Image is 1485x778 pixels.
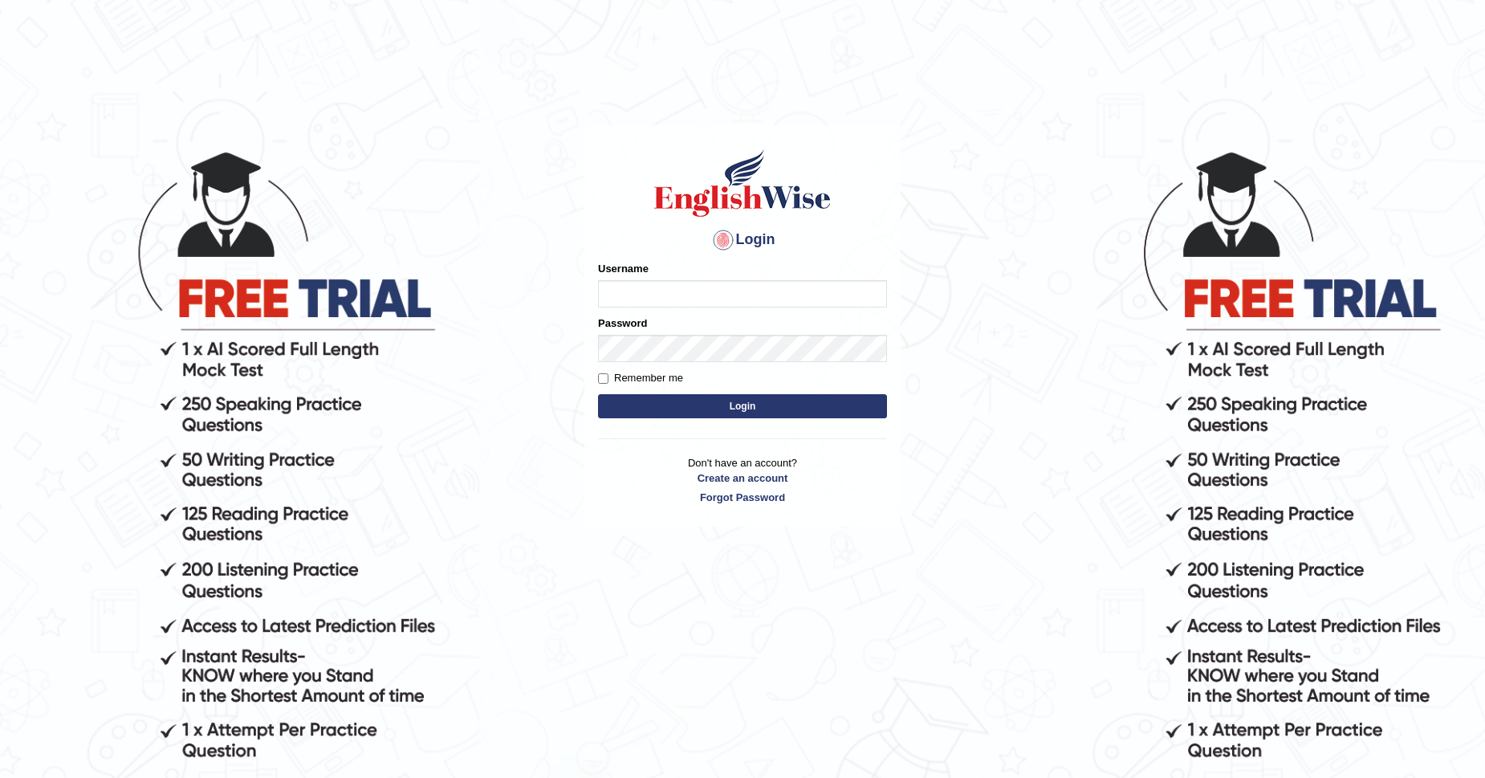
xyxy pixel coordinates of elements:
[598,261,649,276] label: Username
[598,227,887,253] h4: Login
[598,316,647,331] label: Password
[598,470,887,486] a: Create an account
[598,455,887,505] p: Don't have an account?
[598,490,887,505] a: Forgot Password
[598,373,608,384] input: Remember me
[651,147,834,219] img: Logo of English Wise sign in for intelligent practice with AI
[598,394,887,418] button: Login
[598,370,683,386] label: Remember me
